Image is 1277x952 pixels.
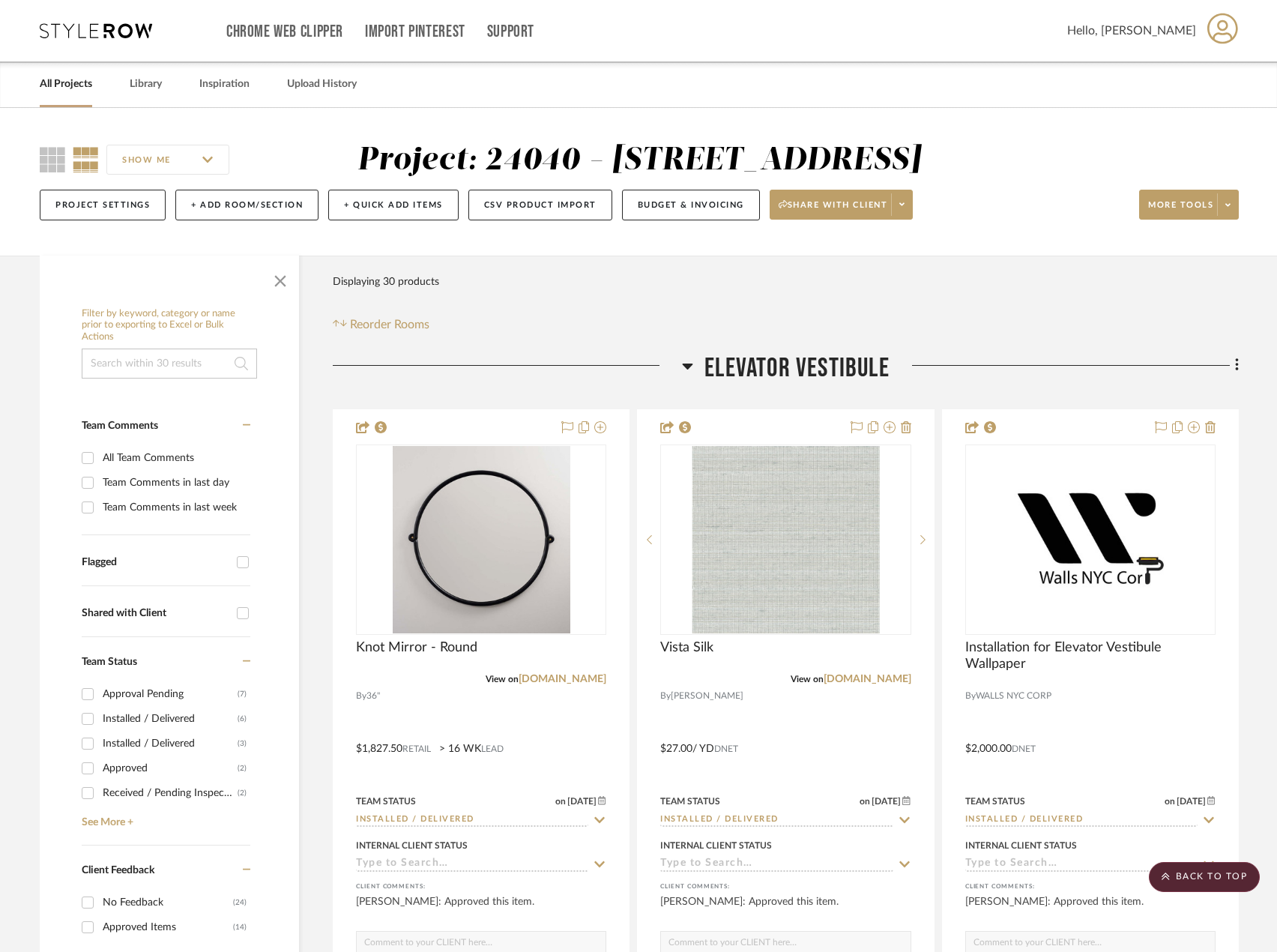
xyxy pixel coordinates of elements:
[82,865,154,876] span: Client Feedback
[966,445,1215,634] div: 0
[1149,862,1260,892] scroll-to-top-button: BACK TO TOP
[103,495,247,519] div: Team Comments in last week
[487,25,534,38] a: Support
[660,839,772,852] div: Internal Client Status
[660,639,713,656] span: Vista Silk
[356,639,477,656] span: Knot Mirror - Round
[791,675,824,684] span: View on
[704,352,890,385] span: Elevator Vestibule
[555,797,566,806] span: on
[103,471,247,495] div: Team Comments in last day
[870,796,902,807] span: [DATE]
[692,446,879,633] img: Vista Silk
[660,894,911,924] div: [PERSON_NAME]: Approved this item.
[1175,796,1207,807] span: [DATE]
[103,446,247,470] div: All Team Comments
[965,795,1025,808] div: Team Status
[671,689,743,703] span: [PERSON_NAME]
[519,674,606,684] a: [DOMAIN_NAME]
[130,74,162,94] a: Library
[976,689,1051,703] span: WALLS NYC CORP
[226,25,343,38] a: Chrome Web Clipper
[356,813,588,828] input: Type to Search…
[965,639,1216,672] span: Installation for Elevator Vestibule Wallpaper
[103,732,238,756] div: Installed / Delivered
[238,756,247,780] div: (2)
[824,674,911,684] a: [DOMAIN_NAME]
[965,894,1216,924] div: [PERSON_NAME]: Approved this item.
[468,190,612,220] button: CSV Product Import
[356,894,606,924] div: [PERSON_NAME]: Approved this item.
[486,675,519,684] span: View on
[82,349,257,379] input: Search within 30 results
[660,858,893,872] input: Type to Search…
[40,190,166,220] button: Project Settings
[356,858,588,872] input: Type to Search…
[287,74,357,94] a: Upload History
[103,915,233,939] div: Approved Items
[356,839,468,852] div: Internal Client Status
[860,797,870,806] span: on
[103,781,238,805] div: Received / Pending Inspection
[40,74,92,94] a: All Projects
[660,795,720,808] div: Team Status
[622,190,760,220] button: Budget & Invoicing
[333,316,429,334] button: Reorder Rooms
[660,689,671,703] span: By
[393,446,570,633] img: Knot Mirror - Round
[103,682,238,706] div: Approval Pending
[965,689,976,703] span: By
[103,891,233,915] div: No Feedback
[1165,797,1175,806] span: on
[82,421,158,431] span: Team Comments
[238,781,247,805] div: (2)
[233,891,247,915] div: (24)
[366,689,380,703] span: 36"
[965,839,1077,852] div: Internal Client Status
[199,74,250,94] a: Inspiration
[78,805,250,829] a: See More +
[238,707,247,731] div: (6)
[328,190,459,220] button: + Quick Add Items
[265,263,295,293] button: Close
[660,813,893,828] input: Type to Search…
[770,190,914,220] button: Share with client
[965,858,1198,872] input: Type to Search…
[82,607,229,620] div: Shared with Client
[82,308,257,343] h6: Filter by keyword, category or name prior to exporting to Excel or Bulk Actions
[997,446,1184,633] img: Installation for Elevator Vestibule Wallpaper
[103,707,238,731] div: Installed / Delivered
[350,316,429,334] span: Reorder Rooms
[333,267,439,297] div: Displaying 30 products
[238,682,247,706] div: (7)
[1148,199,1213,222] span: More tools
[1139,190,1239,220] button: More tools
[1067,22,1196,40] span: Hello, [PERSON_NAME]
[238,732,247,756] div: (3)
[175,190,319,220] button: + Add Room/Section
[356,689,366,703] span: By
[82,657,137,667] span: Team Status
[779,199,888,222] span: Share with client
[357,145,922,176] div: Project: 24040 - [STREET_ADDRESS]
[661,445,910,634] div: 0
[965,813,1198,828] input: Type to Search…
[365,25,465,38] a: Import Pinterest
[82,556,229,569] div: Flagged
[566,796,598,807] span: [DATE]
[233,915,247,939] div: (14)
[103,756,238,780] div: Approved
[356,795,416,808] div: Team Status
